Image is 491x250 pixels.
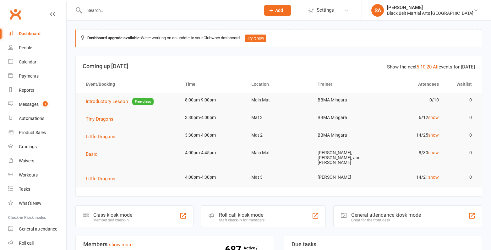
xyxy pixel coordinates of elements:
td: BBMA Mingara [312,93,378,107]
th: Attendees [378,76,445,92]
td: BBMA Mingara [312,110,378,125]
td: 0 [445,110,477,125]
div: Automations [19,116,44,121]
div: We're working on an update to your Clubworx dashboard. [75,30,482,47]
div: Reports [19,88,34,93]
div: Payments [19,73,39,79]
a: Workouts [8,168,66,182]
td: 0 [445,170,477,185]
div: Messages [19,102,39,107]
a: Calendar [8,55,66,69]
td: 0 [445,93,477,107]
td: Main Mat [246,93,312,107]
div: Roll call kiosk mode [219,212,265,218]
td: Mat 2 [246,128,312,143]
div: Waivers [19,158,34,163]
div: Roll call [19,241,34,246]
button: Little Dragons [86,175,120,182]
a: Tasks [8,182,66,196]
td: 8:00am-9:00pm [179,93,246,107]
div: General attendance kiosk mode [351,212,421,218]
span: Free class [132,98,154,105]
div: Calendar [19,59,36,64]
span: Add [275,8,283,13]
a: show [428,175,439,180]
a: All [433,64,439,70]
span: Introductory Lesson [86,99,128,104]
a: Waivers [8,154,66,168]
td: 3:30pm-4:00pm [179,110,246,125]
a: Dashboard [8,27,66,41]
div: Tasks [19,187,30,192]
button: Little Dragons [86,133,120,140]
div: People [19,45,32,50]
div: Workouts [19,172,38,177]
td: 14/25 [378,128,445,143]
div: Product Sales [19,130,46,135]
a: Product Sales [8,126,66,140]
td: 4:00pm-4:45pm [179,145,246,160]
a: show [428,133,439,138]
a: Automations [8,111,66,126]
button: Tiny Dragons [86,115,118,123]
a: Gradings [8,140,66,154]
td: [PERSON_NAME], [PERSON_NAME], and [PERSON_NAME] [312,145,378,170]
h3: Due tasks [292,241,475,247]
a: Reports [8,83,66,97]
div: Gradings [19,144,37,149]
div: Dashboard [19,31,41,36]
strong: Dashboard upgrade available: [87,35,141,40]
td: 6/12 [378,110,445,125]
button: Add [264,5,291,16]
h3: Coming up [DATE] [83,63,475,69]
a: Clubworx [8,6,23,22]
button: Try it now [245,35,266,42]
a: show [428,150,439,155]
a: Messages 1 [8,97,66,111]
td: BBMA Mingara [312,128,378,143]
div: Member self check-in [93,218,132,222]
a: People [8,41,66,55]
span: Tiny Dragons [86,116,113,122]
div: [PERSON_NAME] [387,5,473,10]
span: 1 [43,101,48,106]
a: show [428,115,439,120]
span: Basic [86,151,97,157]
div: SA [371,4,384,17]
th: Event/Booking [80,76,179,92]
td: 0 [445,128,477,143]
div: General attendance [19,226,57,231]
span: Little Dragons [86,134,115,139]
a: What's New [8,196,66,210]
span: Settings [317,3,334,17]
td: Mat 3 [246,110,312,125]
th: Time [179,76,246,92]
td: Mat 3 [246,170,312,185]
div: Black Belt Martial Arts [GEOGRAPHIC_DATA] [387,10,473,16]
button: Basic [86,150,102,158]
div: What's New [19,201,41,206]
div: Class kiosk mode [93,212,132,218]
td: [PERSON_NAME] [312,170,378,185]
th: Location [246,76,312,92]
td: Main Mat [246,145,312,160]
a: 5 [417,64,419,70]
th: Trainer [312,76,378,92]
a: 10 [420,64,425,70]
td: 14/21 [378,170,445,185]
td: 4:00pm-4:30pm [179,170,246,185]
a: Payments [8,69,66,83]
td: 3:30pm-4:00pm [179,128,246,143]
input: Search... [83,6,256,15]
a: 20 [427,64,432,70]
td: 8/30 [378,145,445,160]
td: 0/10 [378,93,445,107]
h3: Members [83,241,266,247]
th: Waitlist [445,76,477,92]
div: Great for the front desk [351,218,421,222]
div: Staff check-in for members [219,218,265,222]
span: Little Dragons [86,176,115,182]
a: show more [109,242,133,247]
button: Introductory LessonFree class [86,98,154,106]
a: General attendance kiosk mode [8,222,66,236]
